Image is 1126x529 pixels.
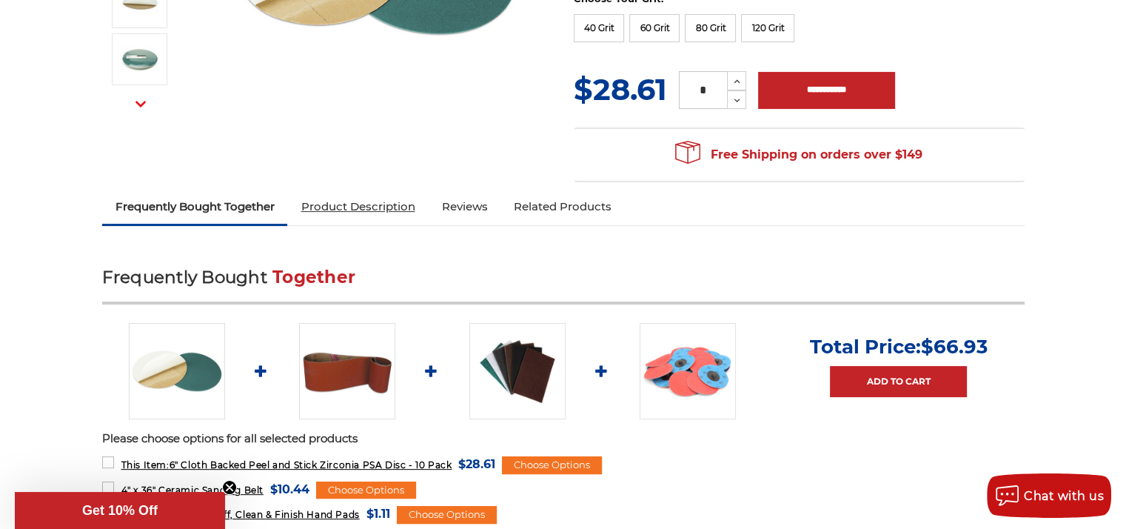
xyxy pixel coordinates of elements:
span: $1.11 [366,504,390,524]
span: Together [272,267,355,287]
button: Chat with us [987,473,1111,518]
span: 6" Cloth Backed Peel and Stick Zirconia PSA Disc - 10 Pack [121,459,452,470]
a: Related Products [500,190,625,223]
img: zirconia alumina 10 pack cloth backed psa sanding disc [121,41,158,78]
button: Close teaser [222,480,237,495]
button: Next [123,87,158,119]
div: Choose Options [502,456,602,474]
span: $28.61 [574,71,667,107]
p: Total Price: [810,335,988,359]
div: Choose Options [397,506,497,524]
span: Get 10% Off [82,503,158,518]
span: Non Woven 6"x9" Scuff, Clean & Finish Hand Pads [121,509,359,520]
a: Product Description [287,190,428,223]
span: Frequently Bought [102,267,267,287]
span: Chat with us [1024,489,1104,503]
span: $66.93 [921,335,988,359]
a: Add to Cart [830,366,967,397]
a: Reviews [428,190,500,223]
div: Choose Options [316,482,416,499]
img: Zirc Peel and Stick cloth backed PSA discs [129,323,225,419]
div: Get 10% OffClose teaser [15,492,225,529]
span: 4" x 36" Ceramic Sanding Belt [121,485,263,496]
a: Frequently Bought Together [102,190,288,223]
span: $28.61 [458,454,495,474]
span: Free Shipping on orders over $149 [675,140,922,170]
p: Please choose options for all selected products [102,430,1025,448]
strong: This Item: [121,459,169,470]
span: $10.44 [270,479,309,499]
